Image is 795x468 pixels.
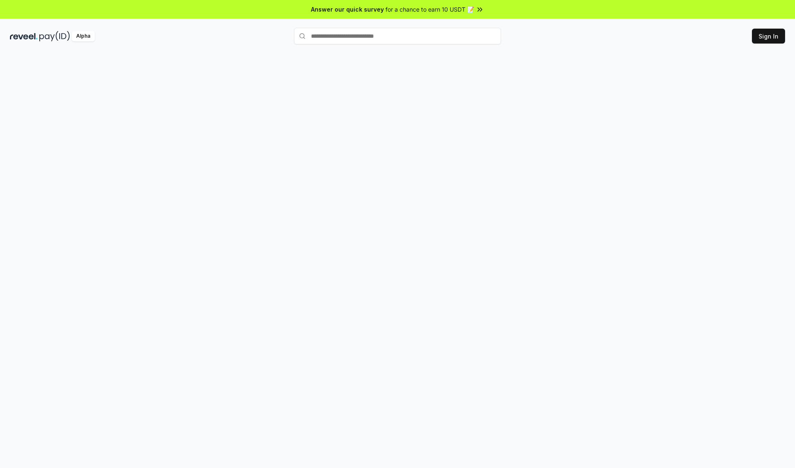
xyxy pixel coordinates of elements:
img: pay_id [39,31,70,41]
button: Sign In [752,29,785,44]
span: Answer our quick survey [311,5,384,14]
span: for a chance to earn 10 USDT 📝 [385,5,474,14]
img: reveel_dark [10,31,38,41]
div: Alpha [72,31,95,41]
